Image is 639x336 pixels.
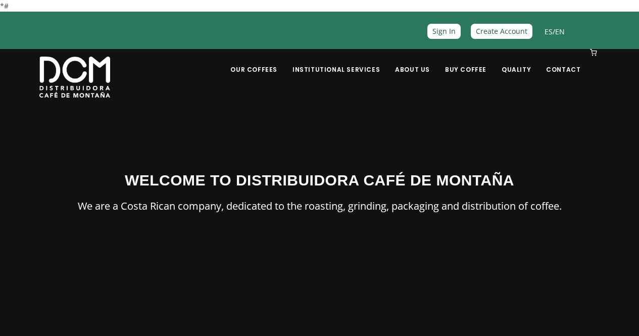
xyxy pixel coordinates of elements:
[286,50,386,74] a: Institutional Services
[540,50,586,74] a: Contact
[496,50,537,74] a: Quality
[224,50,283,74] a: Our Coffees
[471,24,532,38] a: Create Account
[545,27,553,36] a: ES
[545,26,565,37] span: /
[555,27,565,36] a: EN
[39,198,600,215] p: We are a Costa Rican company, dedicated to the roasting, grinding, packaging and distribution of ...
[389,50,436,74] a: About Us
[439,50,493,74] a: Buy Coffee
[427,24,461,38] a: Sign In
[39,169,600,191] h3: WELCOME TO DISTRIBUIDORA CAFÉ DE MONTAÑA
